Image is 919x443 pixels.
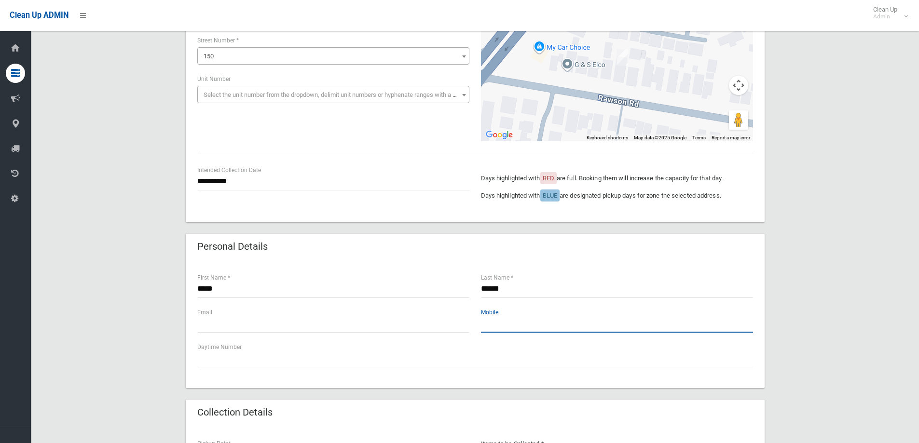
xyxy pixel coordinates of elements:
[712,135,750,140] a: Report a map error
[873,13,897,20] small: Admin
[481,173,753,184] p: Days highlighted with are full. Booking them will increase the capacity for that day.
[543,175,554,182] span: RED
[186,403,284,422] header: Collection Details
[204,53,214,60] span: 150
[10,11,69,20] span: Clean Up ADMIN
[692,135,706,140] a: Terms (opens in new tab)
[186,237,279,256] header: Personal Details
[543,192,557,199] span: BLUE
[483,129,515,141] img: Google
[200,50,467,63] span: 150
[197,47,469,65] span: 150
[729,76,748,95] button: Map camera controls
[483,129,515,141] a: Open this area in Google Maps (opens a new window)
[204,91,473,98] span: Select the unit number from the dropdown, delimit unit numbers or hyphenate ranges with a comma
[634,135,686,140] span: Map data ©2025 Google
[587,134,628,141] button: Keyboard shortcuts
[868,6,907,20] span: Clean Up
[481,190,753,201] p: Days highlighted with are designated pickup days for zone the selected address.
[729,110,748,130] button: Drag Pegman onto the map to open Street View
[617,49,628,66] div: 150 Rawson Road, GREENACRE NSW 2190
